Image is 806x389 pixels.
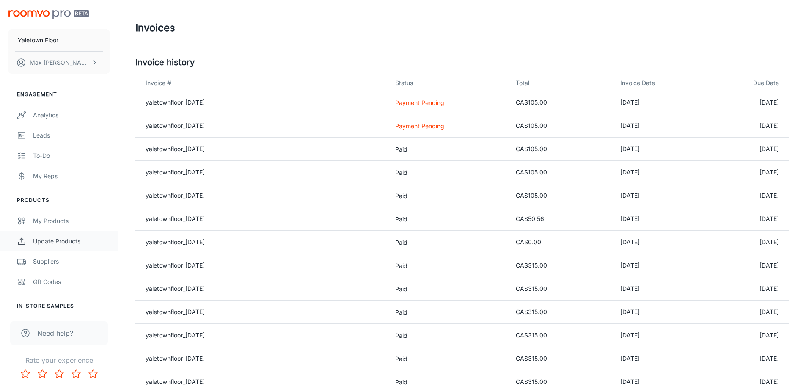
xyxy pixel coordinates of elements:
[395,191,502,200] p: Paid
[30,58,89,67] p: Max [PERSON_NAME]
[146,168,205,176] a: yaletownfloor_[DATE]
[613,277,707,301] td: [DATE]
[509,324,613,347] td: CA$315.00
[509,138,613,161] td: CA$105.00
[707,161,789,184] td: [DATE]
[395,354,502,363] p: Paid
[146,192,205,199] a: yaletownfloor_[DATE]
[33,151,110,160] div: To-do
[707,347,789,370] td: [DATE]
[33,171,110,181] div: My Reps
[34,365,51,382] button: Rate 2 star
[146,238,205,246] a: yaletownfloor_[DATE]
[33,237,110,246] div: Update Products
[707,138,789,161] td: [DATE]
[613,347,707,370] td: [DATE]
[7,355,111,365] p: Rate your experience
[707,91,789,114] td: [DATE]
[37,328,73,338] span: Need help?
[613,231,707,254] td: [DATE]
[613,114,707,138] td: [DATE]
[146,355,205,362] a: yaletownfloor_[DATE]
[509,231,613,254] td: CA$0.00
[509,161,613,184] td: CA$105.00
[388,75,509,91] th: Status
[613,138,707,161] td: [DATE]
[395,284,502,293] p: Paid
[85,365,102,382] button: Rate 5 star
[8,29,110,51] button: Yaletown Floor
[707,277,789,301] td: [DATE]
[33,110,110,120] div: Analytics
[395,215,502,223] p: Paid
[146,99,205,106] a: yaletownfloor_[DATE]
[613,75,707,91] th: Invoice Date
[146,122,205,129] a: yaletownfloor_[DATE]
[146,308,205,315] a: yaletownfloor_[DATE]
[33,277,110,287] div: QR Codes
[613,324,707,347] td: [DATE]
[509,75,613,91] th: Total
[395,378,502,386] p: Paid
[135,75,388,91] th: Invoice #
[509,207,613,231] td: CA$50.56
[613,161,707,184] td: [DATE]
[33,131,110,140] div: Leads
[146,262,205,269] a: yaletownfloor_[DATE]
[509,277,613,301] td: CA$315.00
[509,114,613,138] td: CA$105.00
[707,75,789,91] th: Due Date
[613,207,707,231] td: [DATE]
[613,184,707,207] td: [DATE]
[707,114,789,138] td: [DATE]
[509,91,613,114] td: CA$105.00
[509,301,613,324] td: CA$315.00
[613,91,707,114] td: [DATE]
[8,10,89,19] img: Roomvo PRO Beta
[146,145,205,152] a: yaletownfloor_[DATE]
[509,347,613,370] td: CA$315.00
[51,365,68,382] button: Rate 3 star
[135,20,175,36] h1: Invoices
[395,308,502,317] p: Paid
[33,257,110,266] div: Suppliers
[146,285,205,292] a: yaletownfloor_[DATE]
[707,207,789,231] td: [DATE]
[395,168,502,177] p: Paid
[146,378,205,385] a: yaletownfloor_[DATE]
[395,238,502,247] p: Paid
[613,301,707,324] td: [DATE]
[707,254,789,277] td: [DATE]
[68,365,85,382] button: Rate 4 star
[395,98,502,107] p: Payment Pending
[707,324,789,347] td: [DATE]
[17,365,34,382] button: Rate 1 star
[707,184,789,207] td: [DATE]
[135,56,789,69] h5: Invoice history
[33,216,110,226] div: My Products
[395,331,502,340] p: Paid
[146,331,205,339] a: yaletownfloor_[DATE]
[146,215,205,222] a: yaletownfloor_[DATE]
[613,254,707,277] td: [DATE]
[707,301,789,324] td: [DATE]
[395,145,502,154] p: Paid
[8,52,110,74] button: Max [PERSON_NAME]
[395,261,502,270] p: Paid
[509,254,613,277] td: CA$315.00
[707,231,789,254] td: [DATE]
[509,184,613,207] td: CA$105.00
[395,121,502,130] p: Payment Pending
[18,36,58,45] p: Yaletown Floor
